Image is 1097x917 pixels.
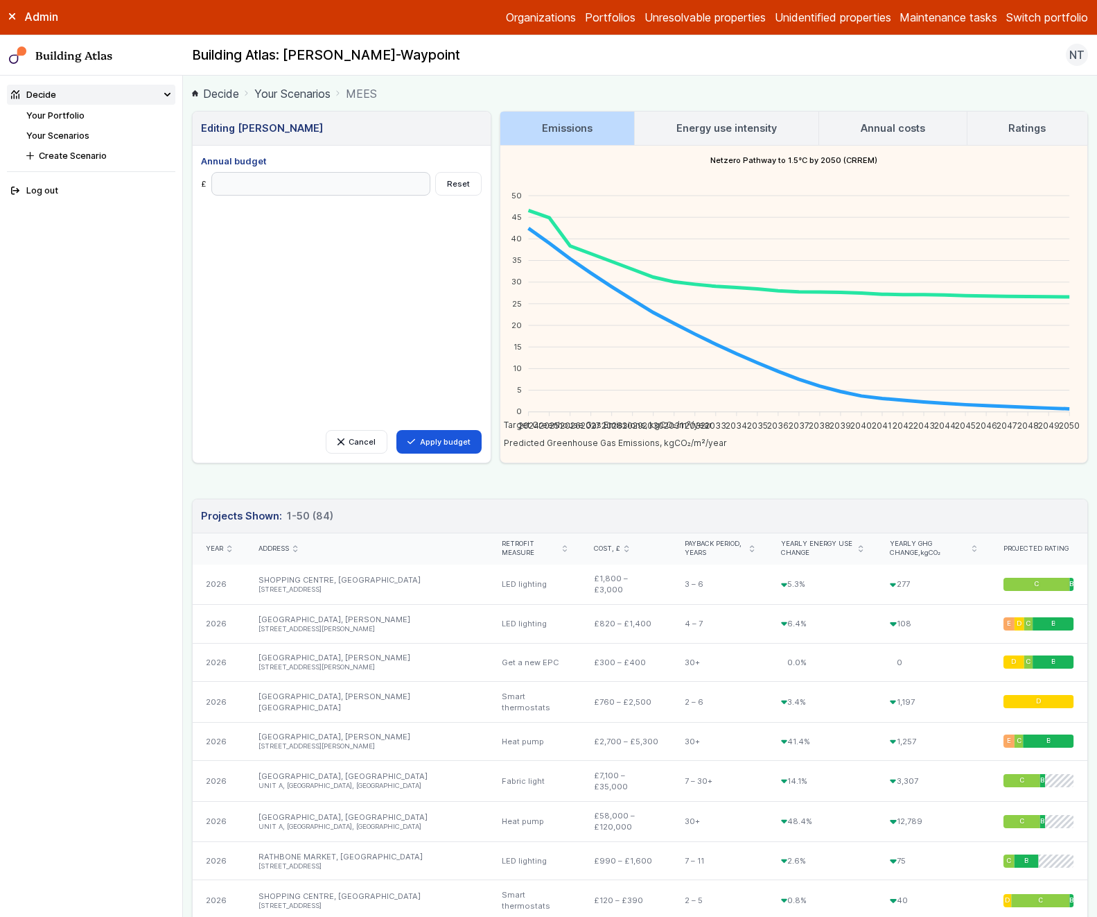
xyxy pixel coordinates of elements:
[644,9,766,26] a: Unresolvable properties
[789,420,809,430] tspan: 2037
[1070,896,1074,905] span: B
[672,801,768,842] div: 30+
[976,420,997,430] tspan: 2046
[913,420,935,430] tspan: 2043
[1003,545,1074,554] div: Projected rating
[7,181,176,201] button: Log out
[877,643,990,681] div: 0
[635,112,818,145] a: Energy use intensity
[967,112,1088,145] a: Ratings
[877,605,990,643] div: 108
[1019,776,1024,785] span: C
[258,625,475,634] li: [STREET_ADDRESS][PERSON_NAME]
[193,801,245,842] div: 2026
[747,420,768,430] tspan: 2035
[877,760,990,801] div: 3,307
[493,438,727,448] span: Predicted Greenhouse Gas Emissions, kgCO₂/m²/year
[201,155,481,168] label: Annual budget
[768,760,877,801] div: 14.1%
[726,420,748,430] tspan: 2034
[513,363,522,373] tspan: 10
[258,653,475,672] a: [GEOGRAPHIC_DATA], [PERSON_NAME] [STREET_ADDRESS][PERSON_NAME]
[435,172,482,196] button: Reset
[511,212,522,221] tspan: 45
[861,121,925,136] h3: Annual costs
[768,605,877,643] div: 6.4%
[1034,580,1039,589] span: C
[1036,697,1041,706] span: D
[768,420,789,430] tspan: 2036
[877,565,990,605] div: 277
[594,545,620,554] span: Cost, £
[781,540,854,558] span: Yearly energy use change
[512,255,522,265] tspan: 35
[7,85,176,105] summary: Decide
[193,605,245,643] div: 2026
[489,681,581,722] div: Smart thermostats
[489,760,581,801] div: Fabric light
[775,9,891,26] a: Unidentified properties
[1006,857,1011,866] span: C
[201,508,333,524] h3: Projects Shown:
[819,112,967,145] a: Annual costs
[258,585,475,594] li: [STREET_ADDRESS]
[676,121,777,136] h3: Energy use intensity
[193,681,245,722] div: 2026
[581,842,672,880] div: £990 – £1,600
[1016,737,1021,746] span: C
[851,420,872,430] tspan: 2040
[893,420,913,430] tspan: 2042
[192,46,460,65] h2: Building Atlas: [PERSON_NAME]-Waypoint
[581,760,672,801] div: £7,100 – £35,000
[396,430,482,454] button: Apply budget
[258,823,475,832] li: UNIT A, [GEOGRAPHIC_DATA], [GEOGRAPHIC_DATA]
[254,85,331,102] a: Your Scenarios
[258,663,475,672] li: [STREET_ADDRESS][PERSON_NAME]
[258,732,475,751] a: [GEOGRAPHIC_DATA], [PERSON_NAME] [STREET_ADDRESS][PERSON_NAME]
[1051,619,1055,628] span: B
[201,178,207,189] span: £
[672,565,768,605] div: 3 – 6
[192,85,239,102] a: Decide
[258,862,475,871] li: [STREET_ADDRESS]
[1069,46,1085,63] span: NT
[258,852,475,871] a: RATHBONE MARKET, [GEOGRAPHIC_DATA] [STREET_ADDRESS]
[489,565,581,605] div: LED lighting
[1026,619,1030,628] span: C
[346,85,377,102] span: MEES
[517,385,522,395] tspan: 5
[258,902,475,911] li: [STREET_ADDRESS]
[258,742,475,751] li: [STREET_ADDRESS][PERSON_NAME]
[581,643,672,681] div: £300 – £400
[193,722,245,760] div: 2026
[514,341,522,351] tspan: 15
[581,801,672,842] div: £58,000 – £120,000
[489,722,581,760] div: Heat pump
[1005,896,1010,905] span: D
[890,540,967,558] span: Yearly GHG change,
[768,801,877,842] div: 48.4%
[287,508,333,524] span: 1-50 (84)
[1066,44,1088,66] button: NT
[581,681,672,722] div: £760 – £2,500
[1051,658,1055,667] span: B
[1026,658,1030,667] span: C
[326,430,387,454] a: Cancel
[11,88,56,101] div: Decide
[768,681,877,722] div: 3.4%
[768,842,877,880] div: 2.6%
[830,420,852,430] tspan: 2039
[643,420,665,430] tspan: 2030
[1038,896,1043,905] span: C
[934,420,956,430] tspan: 2044
[258,771,475,791] a: [GEOGRAPHIC_DATA], [GEOGRAPHIC_DATA] UNIT A, [GEOGRAPHIC_DATA], [GEOGRAPHIC_DATA]
[768,643,877,681] div: 0.0%
[542,121,593,136] h3: Emissions
[22,146,175,166] button: Create Scenario
[1046,737,1051,746] span: B
[672,722,768,760] div: 30+
[489,643,581,681] div: Get a new EPC
[500,112,634,145] a: Emissions
[193,842,245,880] div: 2026
[1011,658,1016,667] span: D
